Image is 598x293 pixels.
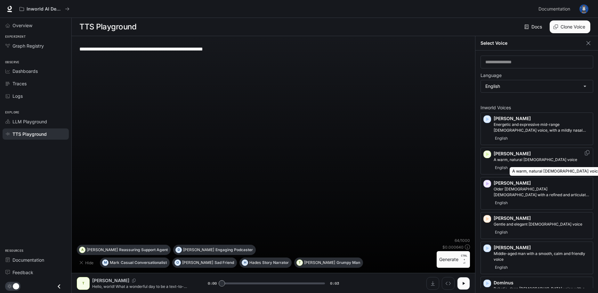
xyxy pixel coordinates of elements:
[3,116,69,127] a: LLM Playground
[3,128,69,140] a: TTS Playground
[52,280,66,293] button: Close drawer
[494,280,590,286] p: Dominus
[461,254,467,261] p: CTRL +
[3,78,69,89] a: Traces
[3,90,69,102] a: Logs
[79,245,85,255] div: A
[494,122,590,133] p: Energetic and expressive mid-range male voice, with a mildly nasal quality
[481,73,502,78] p: Language
[183,248,214,252] p: [PERSON_NAME]
[100,258,170,268] button: MMarkCasual Conversationalist
[304,261,335,265] p: [PERSON_NAME]
[3,254,69,266] a: Documentation
[494,251,590,262] p: Middle-aged man with a smooth, calm and friendly voice
[79,20,136,33] h1: TTS Playground
[249,261,261,265] p: Hades
[102,258,108,268] div: M
[182,261,213,265] p: [PERSON_NAME]
[129,279,138,282] button: Copy Voice ID
[437,251,470,268] button: GenerateCTRL +⏎
[297,258,303,268] div: T
[3,40,69,51] a: Graph Registry
[494,150,590,157] p: [PERSON_NAME]
[494,115,590,122] p: [PERSON_NAME]
[455,238,470,243] p: 64 / 1000
[584,150,590,155] button: Copy Voice ID
[208,280,217,287] span: 0:00
[215,248,253,252] p: Engaging Podcaster
[175,258,181,268] div: O
[12,118,47,125] span: LLM Playground
[13,282,19,289] span: Dark mode toggle
[12,68,38,74] span: Dashboards
[481,80,593,92] div: English
[119,248,168,252] p: Reassuring Support Agent
[578,3,590,15] button: User avatar
[330,280,339,287] span: 0:03
[12,93,23,99] span: Logs
[494,157,590,163] p: A warm, natural female voice
[12,22,32,29] span: Overview
[3,267,69,278] a: Feedback
[494,199,509,207] span: English
[461,254,467,265] p: ⏎
[92,284,192,289] p: Hello, world! What a wonderful day to be a text-to-speech model!
[262,261,289,265] p: Story Narrator
[536,3,575,15] a: Documentation
[173,245,256,255] button: D[PERSON_NAME]Engaging Podcaster
[214,261,234,265] p: Sad Friend
[87,248,118,252] p: [PERSON_NAME]
[426,277,439,290] button: Download audio
[239,258,292,268] button: HHadesStory Narrator
[3,66,69,77] a: Dashboards
[494,264,509,271] span: English
[442,244,464,250] p: $ 0.000640
[336,261,360,265] p: Grumpy Man
[442,277,455,290] button: Inspect
[110,261,119,265] p: Mark
[12,42,44,49] span: Graph Registry
[17,3,72,15] button: All workspaces
[494,221,590,227] p: Gentle and elegant female voice
[481,105,593,110] p: Inworld Voices
[494,164,509,172] span: English
[12,269,33,276] span: Feedback
[242,258,248,268] div: H
[494,186,590,198] p: Older British male with a refined and articulate voice
[494,180,590,186] p: [PERSON_NAME]
[294,258,363,268] button: T[PERSON_NAME]Grumpy Man
[579,4,588,13] img: User avatar
[538,5,570,13] span: Documentation
[121,261,167,265] p: Casual Conversationalist
[494,135,509,142] span: English
[523,20,545,33] a: Docs
[77,245,171,255] button: A[PERSON_NAME]Reassuring Support Agent
[77,258,97,268] button: Hide
[494,228,509,236] span: English
[550,20,590,33] button: Clone Voice
[494,215,590,221] p: [PERSON_NAME]
[27,6,62,12] p: Inworld AI Demos
[92,277,129,284] p: [PERSON_NAME]
[3,20,69,31] a: Overview
[12,80,27,87] span: Traces
[78,278,88,289] div: T
[172,258,237,268] button: O[PERSON_NAME]Sad Friend
[12,257,44,263] span: Documentation
[12,131,47,137] span: TTS Playground
[494,244,590,251] p: [PERSON_NAME]
[176,245,182,255] div: D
